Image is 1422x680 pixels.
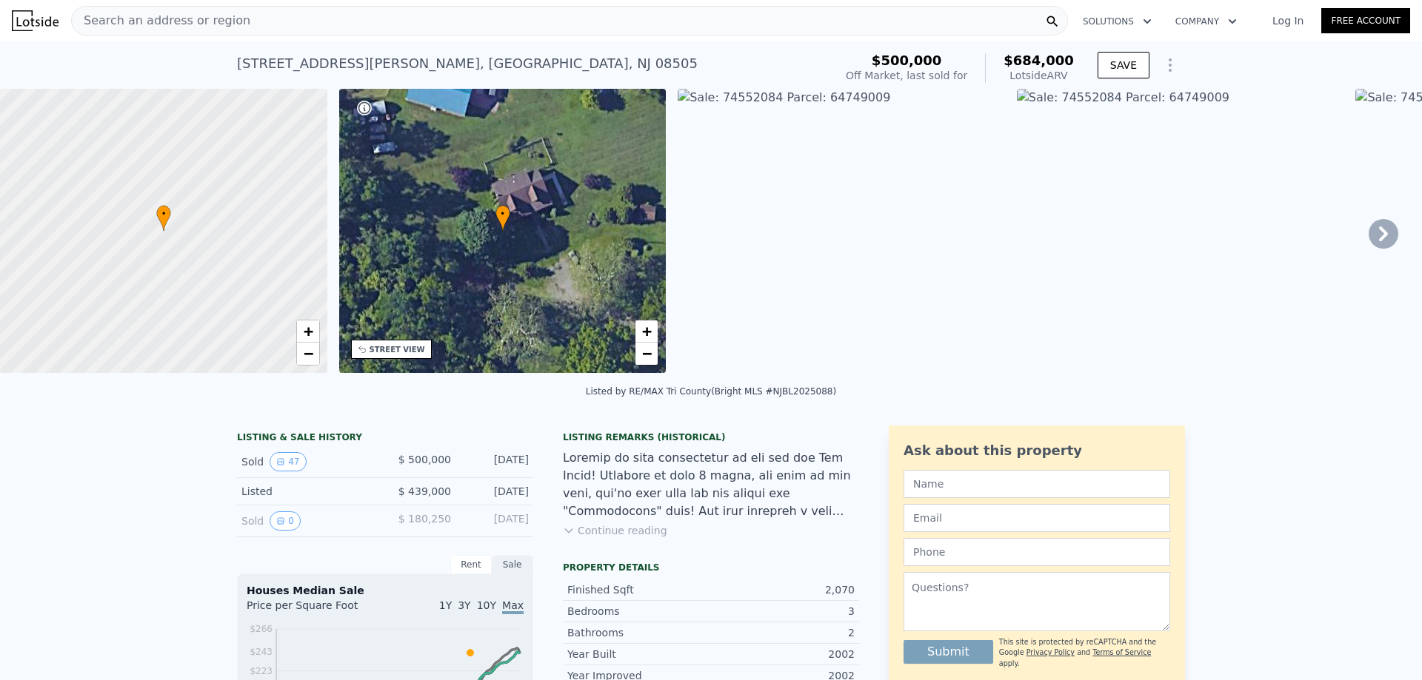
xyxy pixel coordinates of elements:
[586,386,836,397] div: Listed by RE/MAX Tri County (Bright MLS #NJBL2025088)
[463,484,529,499] div: [DATE]
[398,485,451,497] span: $ 439,000
[241,484,373,499] div: Listed
[303,344,313,363] span: −
[563,562,859,573] div: Property details
[237,431,533,446] div: LISTING & SALE HISTORY
[398,454,451,465] span: $ 500,000
[439,599,452,611] span: 1Y
[495,207,510,221] span: •
[635,343,658,365] a: Zoom out
[1164,8,1249,35] button: Company
[567,625,711,640] div: Bathrooms
[241,511,373,531] div: Sold
[904,640,993,664] button: Submit
[270,452,306,471] button: View historical data
[247,583,524,598] div: Houses Median Sale
[458,599,470,611] span: 3Y
[492,555,533,574] div: Sale
[711,604,855,619] div: 3
[1321,8,1410,33] a: Free Account
[463,452,529,471] div: [DATE]
[237,53,698,74] div: [STREET_ADDRESS][PERSON_NAME] , [GEOGRAPHIC_DATA] , NJ 08505
[495,205,510,231] div: •
[642,344,652,363] span: −
[711,625,855,640] div: 2
[502,599,524,614] span: Max
[567,647,711,662] div: Year Built
[563,431,859,443] div: Listing Remarks (Historical)
[711,647,855,662] div: 2002
[904,470,1170,498] input: Name
[450,555,492,574] div: Rent
[1017,89,1344,373] img: Sale: 74552084 Parcel: 64749009
[678,89,1005,373] img: Sale: 74552084 Parcel: 64749009
[1098,52,1149,78] button: SAVE
[477,599,496,611] span: 10Y
[156,207,171,221] span: •
[250,624,273,634] tspan: $266
[303,322,313,340] span: +
[999,637,1170,669] div: This site is protected by reCAPTCHA and the Google and apply.
[1092,648,1151,656] a: Terms of Service
[872,53,942,68] span: $500,000
[250,647,273,657] tspan: $243
[563,449,859,520] div: Loremip do sita consectetur ad eli sed doe Tem Incid! Utlabore et dolo 8 magna, ali enim ad min v...
[1071,8,1164,35] button: Solutions
[12,10,59,31] img: Lotside
[642,322,652,340] span: +
[250,666,273,676] tspan: $223
[156,205,171,231] div: •
[635,320,658,343] a: Zoom in
[297,320,319,343] a: Zoom in
[1004,68,1074,83] div: Lotside ARV
[904,440,1170,461] div: Ask about this property
[567,604,711,619] div: Bedrooms
[270,511,301,531] button: View historical data
[1004,53,1074,68] span: $684,000
[711,582,855,597] div: 2,070
[904,504,1170,532] input: Email
[463,511,529,531] div: [DATE]
[247,598,385,622] div: Price per Square Foot
[563,523,667,538] button: Continue reading
[1027,648,1075,656] a: Privacy Policy
[1255,13,1321,28] a: Log In
[846,68,967,83] div: Off Market, last sold for
[398,513,451,525] span: $ 180,250
[241,452,373,471] div: Sold
[72,12,250,30] span: Search an address or region
[567,582,711,597] div: Finished Sqft
[297,343,319,365] a: Zoom out
[1155,50,1185,80] button: Show Options
[370,344,425,355] div: STREET VIEW
[904,538,1170,566] input: Phone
